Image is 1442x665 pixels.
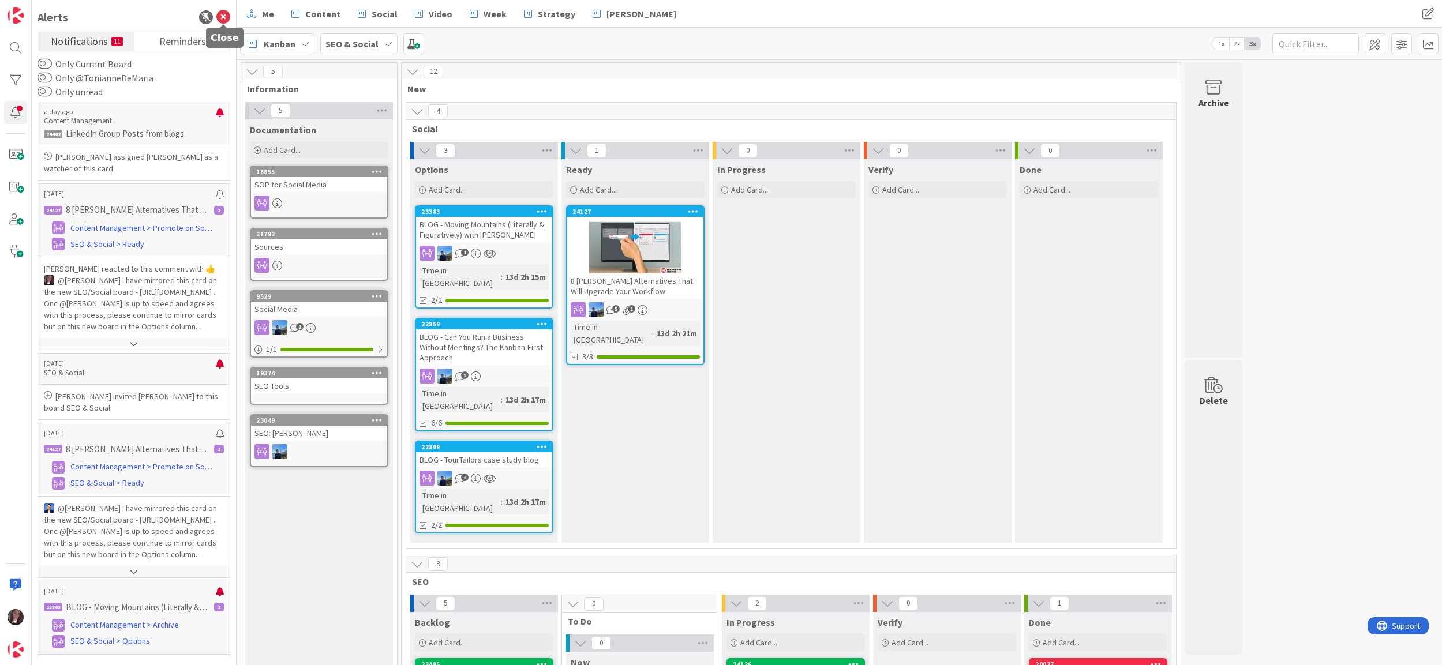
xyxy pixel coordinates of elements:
[251,177,387,192] div: SOP for Social Media
[38,102,230,181] a: a day agoContent Management24402LinkedIn Group Posts from blogs[PERSON_NAME] assigned [PERSON_NAM...
[256,416,387,424] div: 23049
[251,320,387,335] div: GS
[111,37,123,46] small: 11
[214,603,224,611] div: 2
[44,221,224,235] a: Content Management > Promote on Social Media
[517,3,582,24] a: Strategy
[463,3,514,24] a: Week
[24,2,53,16] span: Support
[416,246,552,261] div: GS
[731,185,768,195] span: Add Card...
[256,292,387,300] div: 9529
[408,3,459,24] a: Video
[271,104,290,118] span: 5
[717,164,766,175] span: In Progress
[251,167,387,192] div: 18855SOP for Social Media
[421,320,552,328] div: 22859
[740,637,777,648] span: Add Card...
[503,270,549,283] div: 13d 2h 15m
[256,230,387,238] div: 21782
[501,495,503,508] span: :
[44,275,224,332] p: @[PERSON_NAME]﻿ I have mirrored this card on the new SEO/Social board - [URL][DOMAIN_NAME] . Onc ...
[566,205,705,365] a: 241278 [PERSON_NAME] Alternatives That Will Upgrade Your WorkflowGSTime in [GEOGRAPHIC_DATA]:13d ...
[251,302,387,317] div: Social Media
[240,3,281,24] a: Me
[263,65,283,78] span: 5
[416,329,552,365] div: BLOG - Can You Run a Business Without Meetings? The Kanban-First Approach
[266,343,277,355] span: 1 / 1
[420,264,501,290] div: Time in [GEOGRAPHIC_DATA]
[586,3,683,24] a: [PERSON_NAME]
[38,71,153,85] label: Only @TonianneDeMaria
[1200,393,1228,407] div: Delete
[256,168,387,176] div: 18855
[431,519,442,531] span: 2/2
[251,229,387,254] div: 21782Sources
[892,637,928,648] span: Add Card...
[654,327,700,340] div: 13d 2h 21m
[256,369,387,377] div: 19374
[44,429,216,437] p: [DATE]
[44,460,224,474] a: Content Management > Promote on Social Media
[898,596,918,610] span: 0
[38,9,68,26] div: Alerts
[44,634,224,648] a: SEO & Social > Options
[567,302,703,317] div: GS
[250,124,316,136] span: Documentation
[501,270,503,283] span: :
[416,452,552,467] div: BLOG - TourTailors case study blog
[568,615,703,627] span: To Do
[251,291,387,317] div: 9529Social Media
[44,116,216,126] p: Content Management
[44,275,54,285] img: TD
[503,393,549,406] div: 13d 2h 17m
[580,185,617,195] span: Add Card...
[1040,144,1060,157] span: 0
[747,596,767,610] span: 2
[44,445,62,453] div: 24127
[503,495,549,508] div: 13d 2h 17m
[44,368,216,378] p: SEO & Social
[38,57,132,71] label: Only Current Board
[436,144,455,157] span: 3
[1050,596,1069,610] span: 1
[70,477,144,489] span: SEO & Social > Ready
[461,371,469,379] span: 9
[652,327,654,340] span: :
[628,305,635,313] span: 1
[420,387,501,412] div: Time in [GEOGRAPHIC_DATA]
[44,206,62,215] div: 24127
[416,471,552,486] div: GS
[8,7,24,24] img: Visit kanbanzone.com
[587,144,606,157] span: 1
[416,369,552,384] div: GS
[66,602,207,613] p: BLOG - Moving Mountains (Literally & Figuratively) with [PERSON_NAME]
[44,390,224,414] p: [PERSON_NAME] invited [PERSON_NAME] to this board SEO & Social
[44,603,62,611] div: 23383
[437,369,452,384] img: GS
[429,185,466,195] span: Add Card...
[8,641,24,658] img: avatar
[264,145,301,155] span: Add Card...
[1029,617,1051,628] span: Done
[284,3,347,24] a: Content
[70,461,216,473] span: Content Management > Promote on Social Media
[251,368,387,393] div: 19374SEO Tools
[428,557,448,571] span: 8
[582,351,593,363] span: 3/3
[415,617,450,628] span: Backlog
[882,185,919,195] span: Add Card...
[437,471,452,486] img: GS
[868,164,893,175] span: Verify
[250,166,388,219] a: 18855SOP for Social Media
[272,444,287,459] img: GS
[416,319,552,329] div: 22859
[416,206,552,242] div: 23383BLOG - Moving Mountains (Literally & Figuratively) with [PERSON_NAME]
[251,229,387,239] div: 21782
[415,164,448,175] span: Options
[567,206,703,217] div: 24127
[38,86,52,97] button: Only unread
[416,442,552,467] div: 22809BLOG - TourTailors case study blog
[250,290,388,358] a: 9529Social MediaGS1/1
[44,503,54,513] img: DP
